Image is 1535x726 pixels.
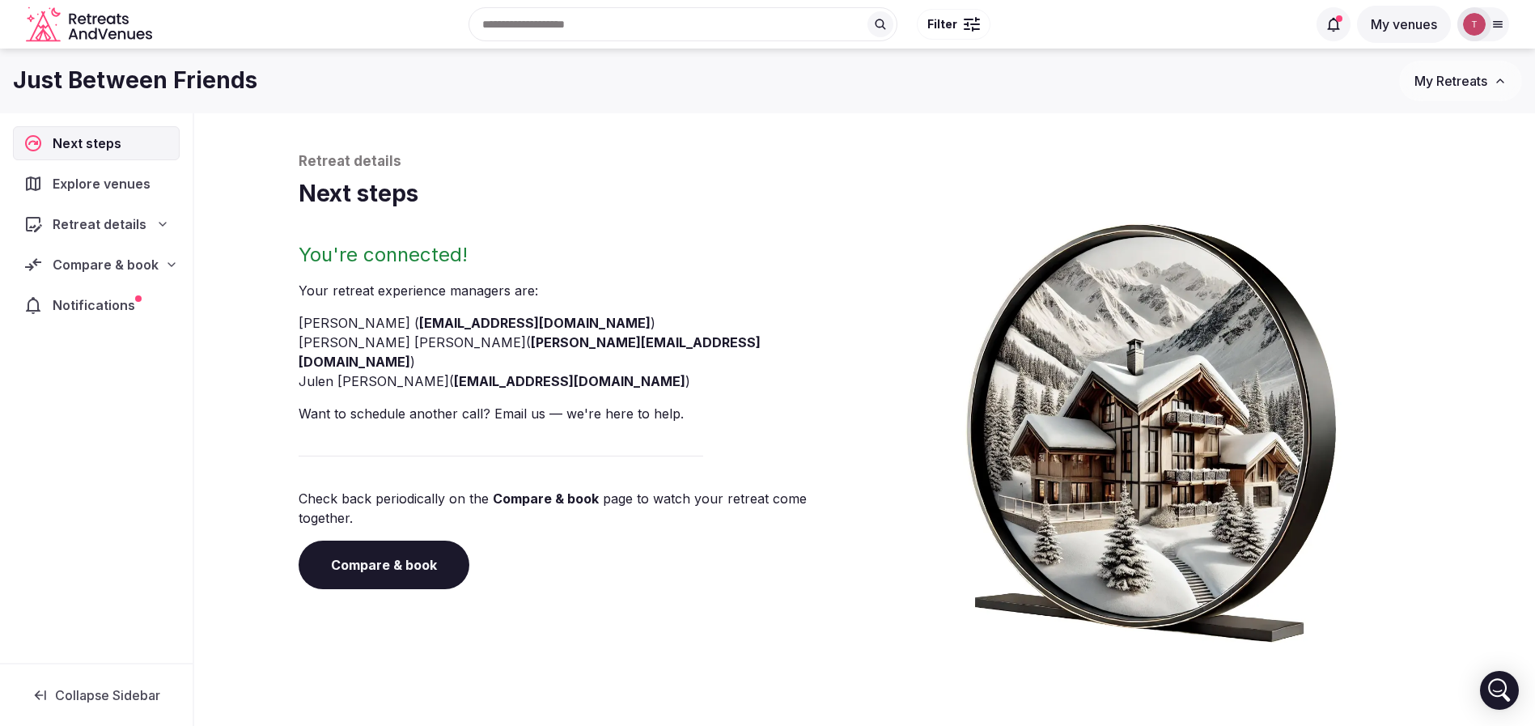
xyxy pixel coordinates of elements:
[26,6,155,43] a: Visit the homepage
[299,152,1431,172] p: Retreat details
[299,404,859,423] p: Want to schedule another call? Email us — we're here to help.
[53,214,146,234] span: Retreat details
[299,371,859,391] li: Julen [PERSON_NAME] ( )
[1399,61,1522,101] button: My Retreats
[299,333,859,371] li: [PERSON_NAME] [PERSON_NAME] ( )
[53,295,142,315] span: Notifications
[299,178,1431,210] h1: Next steps
[55,687,160,703] span: Collapse Sidebar
[299,334,761,370] a: [PERSON_NAME][EMAIL_ADDRESS][DOMAIN_NAME]
[13,65,257,96] h1: Just Between Friends
[1357,6,1451,43] button: My venues
[1480,671,1519,710] div: Open Intercom Messenger
[917,9,990,40] button: Filter
[1357,16,1451,32] a: My venues
[299,242,859,268] h2: You're connected!
[454,373,685,389] a: [EMAIL_ADDRESS][DOMAIN_NAME]
[13,677,180,713] button: Collapse Sidebar
[299,313,859,333] li: [PERSON_NAME] ( )
[936,210,1367,643] img: Winter chalet retreat in picture frame
[299,541,469,589] a: Compare & book
[299,489,859,528] p: Check back periodically on the page to watch your retreat come together.
[13,126,180,160] a: Next steps
[26,6,155,43] svg: Retreats and Venues company logo
[13,167,180,201] a: Explore venues
[1414,73,1487,89] span: My Retreats
[493,490,599,507] a: Compare & book
[13,288,180,322] a: Notifications
[53,174,157,193] span: Explore venues
[419,315,651,331] a: [EMAIL_ADDRESS][DOMAIN_NAME]
[53,255,159,274] span: Compare & book
[927,16,957,32] span: Filter
[1463,13,1486,36] img: Thiago Martins
[53,134,128,153] span: Next steps
[299,281,859,300] p: Your retreat experience manager s are :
